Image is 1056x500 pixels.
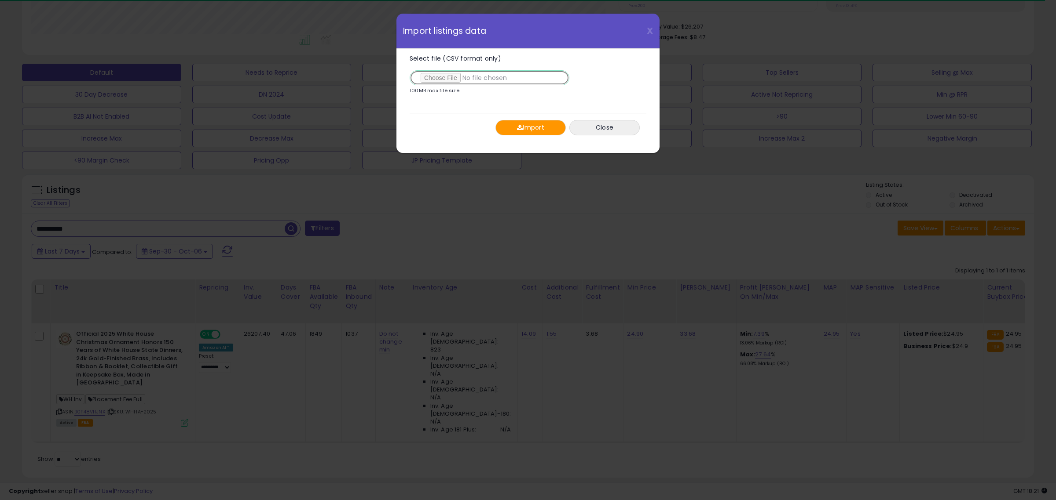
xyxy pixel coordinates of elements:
span: Select file (CSV format only) [410,54,501,63]
button: Close [569,120,640,135]
button: Import [495,120,566,135]
span: Import listings data [403,27,486,35]
span: X [647,25,653,37]
p: 100MB max file size [410,88,459,93]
